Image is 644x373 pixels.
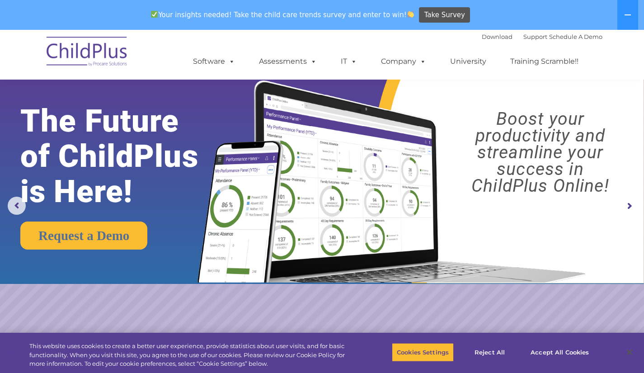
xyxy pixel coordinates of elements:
[42,30,132,76] img: ChildPlus by Procare Solutions
[424,7,465,23] span: Take Survey
[250,52,326,71] a: Assessments
[419,7,470,23] a: Take Survey
[407,11,414,18] img: 👏
[372,52,435,71] a: Company
[482,33,512,40] a: Download
[147,6,418,24] span: Your insights needed! Take the child care trends survey and enter to win!
[501,52,588,71] a: Training Scramble!!
[332,52,366,71] a: IT
[441,52,495,71] a: University
[20,104,226,209] rs-layer: The Future of ChildPlus is Here!
[29,342,354,368] div: This website uses cookies to create a better user experience, provide statistics about user visit...
[549,33,602,40] a: Schedule A Demo
[482,33,602,40] font: |
[461,343,518,362] button: Reject All
[20,222,147,250] a: Request a Demo
[523,33,547,40] a: Support
[445,111,636,194] rs-layer: Boost your productivity and streamline your success in ChildPlus Online!
[392,343,454,362] button: Cookies Settings
[151,11,158,18] img: ✅
[184,52,244,71] a: Software
[526,343,594,362] button: Accept All Cookies
[620,342,639,362] button: Close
